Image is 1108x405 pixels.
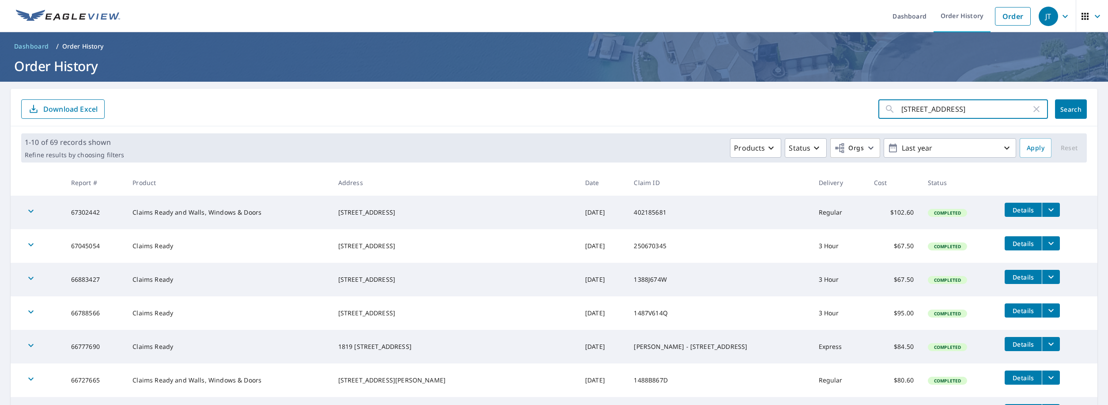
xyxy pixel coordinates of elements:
[929,277,966,283] span: Completed
[14,42,49,51] span: Dashboard
[734,143,765,153] p: Products
[125,229,331,263] td: Claims Ready
[1042,203,1060,217] button: filesDropdownBtn-67302442
[627,196,811,229] td: 402185681
[1005,203,1042,217] button: detailsBtn-67302442
[338,376,571,385] div: [STREET_ADDRESS][PERSON_NAME]
[578,363,627,397] td: [DATE]
[578,196,627,229] td: [DATE]
[25,151,124,159] p: Refine results by choosing filters
[1010,307,1036,315] span: Details
[21,99,105,119] button: Download Excel
[812,170,867,196] th: Delivery
[730,138,781,158] button: Products
[62,42,104,51] p: Order History
[11,57,1097,75] h1: Order History
[929,243,966,250] span: Completed
[627,263,811,296] td: 1388J674W
[1005,303,1042,318] button: detailsBtn-66788566
[578,170,627,196] th: Date
[812,229,867,263] td: 3 Hour
[125,263,331,296] td: Claims Ready
[812,296,867,330] td: 3 Hour
[789,143,810,153] p: Status
[1042,337,1060,351] button: filesDropdownBtn-66777690
[812,363,867,397] td: Regular
[125,363,331,397] td: Claims Ready and Walls, Windows & Doors
[884,138,1016,158] button: Last year
[627,170,811,196] th: Claim ID
[11,39,1097,53] nav: breadcrumb
[125,330,331,363] td: Claims Ready
[64,196,126,229] td: 67302442
[64,229,126,263] td: 67045054
[1005,270,1042,284] button: detailsBtn-66883427
[1062,105,1080,114] span: Search
[627,330,811,363] td: [PERSON_NAME] - [STREET_ADDRESS]
[1042,236,1060,250] button: filesDropdownBtn-67045054
[1010,374,1036,382] span: Details
[331,170,578,196] th: Address
[1005,337,1042,351] button: detailsBtn-66777690
[1027,143,1044,154] span: Apply
[627,363,811,397] td: 1488B867D
[812,196,867,229] td: Regular
[812,263,867,296] td: 3 Hour
[929,310,966,317] span: Completed
[867,296,921,330] td: $95.00
[867,263,921,296] td: $67.50
[338,208,571,217] div: [STREET_ADDRESS]
[64,330,126,363] td: 66777690
[578,229,627,263] td: [DATE]
[995,7,1031,26] a: Order
[867,196,921,229] td: $102.60
[578,296,627,330] td: [DATE]
[1010,239,1036,248] span: Details
[830,138,880,158] button: Orgs
[1010,273,1036,281] span: Details
[785,138,827,158] button: Status
[867,363,921,397] td: $80.60
[578,330,627,363] td: [DATE]
[338,275,571,284] div: [STREET_ADDRESS]
[1005,236,1042,250] button: detailsBtn-67045054
[338,242,571,250] div: [STREET_ADDRESS]
[338,309,571,318] div: [STREET_ADDRESS]
[11,39,53,53] a: Dashboard
[929,378,966,384] span: Completed
[56,41,59,52] li: /
[64,363,126,397] td: 66727665
[64,296,126,330] td: 66788566
[16,10,120,23] img: EV Logo
[929,210,966,216] span: Completed
[125,296,331,330] td: Claims Ready
[125,196,331,229] td: Claims Ready and Walls, Windows & Doors
[64,170,126,196] th: Report #
[1020,138,1051,158] button: Apply
[1005,371,1042,385] button: detailsBtn-66727665
[1039,7,1058,26] div: JT
[867,330,921,363] td: $84.50
[627,296,811,330] td: 1487V614Q
[43,104,98,114] p: Download Excel
[1010,206,1036,214] span: Details
[1042,303,1060,318] button: filesDropdownBtn-66788566
[1042,270,1060,284] button: filesDropdownBtn-66883427
[338,342,571,351] div: 1819 [STREET_ADDRESS]
[921,170,998,196] th: Status
[627,229,811,263] td: 250670345
[64,263,126,296] td: 66883427
[812,330,867,363] td: Express
[901,97,1031,121] input: Address, Report #, Claim ID, etc.
[898,140,1002,156] p: Last year
[1010,340,1036,348] span: Details
[867,170,921,196] th: Cost
[25,137,124,148] p: 1-10 of 69 records shown
[867,229,921,263] td: $67.50
[834,143,864,154] span: Orgs
[1042,371,1060,385] button: filesDropdownBtn-66727665
[1055,99,1087,119] button: Search
[929,344,966,350] span: Completed
[578,263,627,296] td: [DATE]
[125,170,331,196] th: Product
